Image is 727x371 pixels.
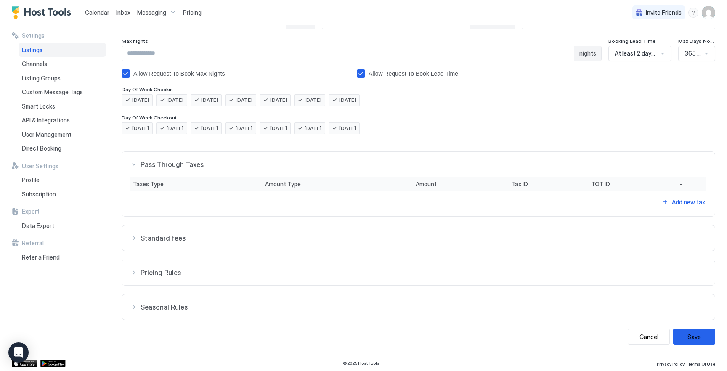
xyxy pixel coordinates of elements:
[167,125,183,132] span: [DATE]
[201,96,218,104] span: [DATE]
[116,9,130,16] span: Inbox
[685,50,702,57] span: 365 Days
[22,32,45,40] span: Settings
[122,69,350,78] div: allowRTBAboveMaxNights
[678,38,715,44] span: Max Days Notice
[122,225,715,251] button: Standard fees
[416,180,437,188] span: Amount
[141,234,706,242] span: Standard fees
[85,8,109,17] a: Calendar
[672,198,705,207] div: Add new tax
[12,360,37,367] a: App Store
[343,360,379,366] span: © 2025 Host Tools
[22,254,60,261] span: Refer a Friend
[615,50,658,57] span: At least 2 days notice
[133,180,164,188] span: Taxes Type
[132,96,149,104] span: [DATE]
[122,86,173,93] span: Day Of Week Checkin
[265,180,301,188] span: Amount Type
[628,329,670,345] button: Cancel
[85,9,109,16] span: Calendar
[19,250,106,265] a: Refer a Friend
[122,294,715,320] button: Seasonal Rules
[305,125,321,132] span: [DATE]
[236,96,252,104] span: [DATE]
[673,329,715,345] button: Save
[19,187,106,201] a: Subscription
[22,191,56,198] span: Subscription
[22,131,72,138] span: User Management
[19,57,106,71] a: Channels
[591,180,610,188] span: TOT ID
[270,96,287,104] span: [DATE]
[122,114,177,121] span: Day Of Week Checkout
[657,361,685,366] span: Privacy Policy
[132,125,149,132] span: [DATE]
[183,9,202,16] span: Pricing
[122,260,715,285] button: Pricing Rules
[22,117,70,124] span: API & Integrations
[22,88,83,96] span: Custom Message Tags
[657,359,685,368] a: Privacy Policy
[22,74,61,82] span: Listing Groups
[8,342,29,363] div: Open Intercom Messenger
[579,50,596,57] span: nights
[339,96,356,104] span: [DATE]
[22,103,55,110] span: Smart Locks
[19,113,106,127] a: API & Integrations
[646,9,682,16] span: Invite Friends
[236,125,252,132] span: [DATE]
[19,141,106,156] a: Direct Booking
[19,71,106,85] a: Listing Groups
[141,303,706,311] span: Seasonal Rules
[141,160,706,169] span: Pass Through Taxes
[122,152,715,177] button: Pass Through Taxes
[22,239,44,247] span: Referral
[22,46,42,54] span: Listings
[512,180,528,188] span: Tax ID
[679,180,682,188] span: -
[22,145,61,152] span: Direct Booking
[688,8,698,18] div: menu
[369,70,458,77] div: Allow Request To Book Lead Time
[137,9,166,16] span: Messaging
[702,6,715,19] div: User profile
[167,96,183,104] span: [DATE]
[19,127,106,142] a: User Management
[688,359,715,368] a: Terms Of Use
[22,176,40,184] span: Profile
[122,38,148,44] span: Max nights
[608,38,655,44] span: Booking Lead Time
[19,43,106,57] a: Listings
[22,162,58,170] span: User Settings
[661,196,706,208] button: Add new tax
[357,69,583,78] div: bookingLeadTimeAllowRequestToBook
[19,173,106,187] a: Profile
[40,360,66,367] a: Google Play Store
[339,125,356,132] span: [DATE]
[201,125,218,132] span: [DATE]
[19,219,106,233] a: Data Export
[305,96,321,104] span: [DATE]
[22,208,40,215] span: Export
[19,99,106,114] a: Smart Locks
[688,361,715,366] span: Terms Of Use
[141,268,706,277] span: Pricing Rules
[116,8,130,17] a: Inbox
[22,60,47,68] span: Channels
[122,46,574,61] input: Input Field
[12,6,75,19] a: Host Tools Logo
[19,85,106,99] a: Custom Message Tags
[270,125,287,132] span: [DATE]
[133,70,225,77] div: Allow Request To Book Max Nights
[22,222,54,230] span: Data Export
